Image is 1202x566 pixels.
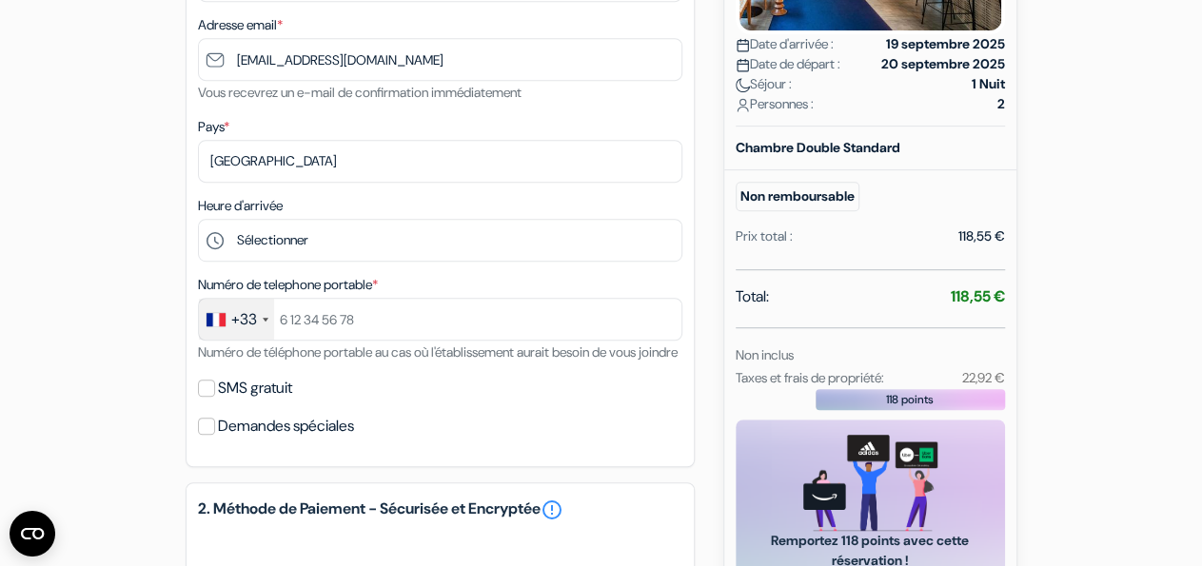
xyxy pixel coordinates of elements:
[886,34,1005,54] strong: 19 septembre 2025
[736,285,769,308] span: Total:
[231,308,257,331] div: +33
[736,98,750,112] img: user_icon.svg
[736,38,750,52] img: calendar.svg
[736,182,859,211] small: Non remboursable
[198,498,682,521] h5: 2. Méthode de Paiement - Sécurisée et Encryptée
[736,78,750,92] img: moon.svg
[198,84,522,101] small: Vous recevrez un e-mail de confirmation immédiatement
[218,413,354,439] label: Demandes spéciales
[736,94,814,114] span: Personnes :
[218,375,292,401] label: SMS gratuit
[736,54,840,74] span: Date de départ :
[736,58,750,72] img: calendar.svg
[881,54,1005,74] strong: 20 septembre 2025
[736,139,900,156] b: Chambre Double Standard
[198,196,283,216] label: Heure d'arrivée
[803,435,937,531] img: gift_card_hero_new.png
[972,74,1005,94] strong: 1 Nuit
[951,286,1005,306] strong: 118,55 €
[198,15,283,35] label: Adresse email
[199,299,274,340] div: France: +33
[198,117,229,137] label: Pays
[198,298,682,341] input: 6 12 34 56 78
[198,38,682,81] input: Entrer adresse e-mail
[886,391,934,408] span: 118 points
[10,511,55,556] button: Open CMP widget
[736,226,793,246] div: Prix total :
[736,346,794,363] small: Non inclus
[736,34,834,54] span: Date d'arrivée :
[997,94,1005,114] strong: 2
[961,369,1004,386] small: 22,92 €
[958,226,1005,246] div: 118,55 €
[736,369,884,386] small: Taxes et frais de propriété:
[198,275,378,295] label: Numéro de telephone portable
[736,74,792,94] span: Séjour :
[541,498,563,521] a: error_outline
[198,343,678,361] small: Numéro de téléphone portable au cas où l'établissement aurait besoin de vous joindre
